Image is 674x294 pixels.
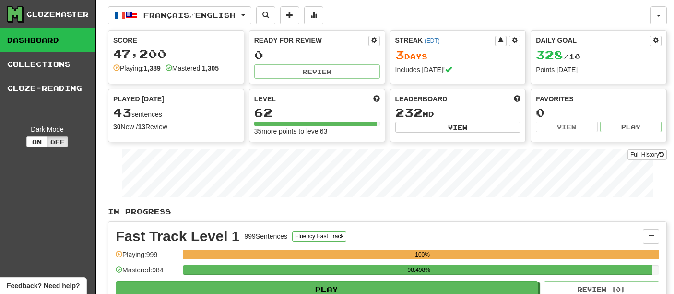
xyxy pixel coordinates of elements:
[26,10,89,19] div: Clozemaster
[108,207,667,217] p: In Progress
[116,229,240,244] div: Fast Track Level 1
[395,36,496,45] div: Streak
[256,6,275,24] button: Search sentences
[395,48,404,61] span: 3
[113,63,161,73] div: Playing:
[113,122,239,132] div: New / Review
[202,64,219,72] strong: 1,305
[292,231,346,242] button: Fluency Fast Track
[143,11,236,19] span: Français / English
[186,250,659,259] div: 100%
[254,107,380,119] div: 62
[113,36,239,45] div: Score
[116,265,178,281] div: Mastered: 984
[536,36,650,46] div: Daily Goal
[7,124,87,134] div: Dark Mode
[113,48,239,60] div: 47,200
[425,37,440,44] a: (EDT)
[395,122,521,133] button: View
[395,107,521,119] div: nd
[536,107,662,119] div: 0
[113,106,131,119] span: 43
[395,106,423,119] span: 232
[26,136,47,147] button: On
[600,122,662,132] button: Play
[536,48,563,61] span: 328
[395,65,521,74] div: Includes [DATE]!
[536,65,662,74] div: Points [DATE]
[108,6,251,24] button: Français/English
[113,123,121,131] strong: 30
[627,149,667,160] a: Full History
[280,6,299,24] button: Add sentence to collection
[116,250,178,266] div: Playing: 999
[536,52,580,61] span: / 10
[144,64,161,72] strong: 1,389
[245,232,288,241] div: 999 Sentences
[47,136,68,147] button: Off
[536,94,662,104] div: Favorites
[254,49,380,61] div: 0
[395,94,448,104] span: Leaderboard
[254,36,368,45] div: Ready for Review
[514,94,520,104] span: This week in points, UTC
[138,123,145,131] strong: 13
[7,281,80,291] span: Open feedback widget
[186,265,652,275] div: 98.498%
[166,63,219,73] div: Mastered:
[395,49,521,61] div: Day s
[254,94,276,104] span: Level
[254,126,380,136] div: 35 more points to level 63
[113,107,239,119] div: sentences
[373,94,380,104] span: Score more points to level up
[113,94,164,104] span: Played [DATE]
[254,64,380,79] button: Review
[304,6,323,24] button: More stats
[536,122,597,132] button: View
